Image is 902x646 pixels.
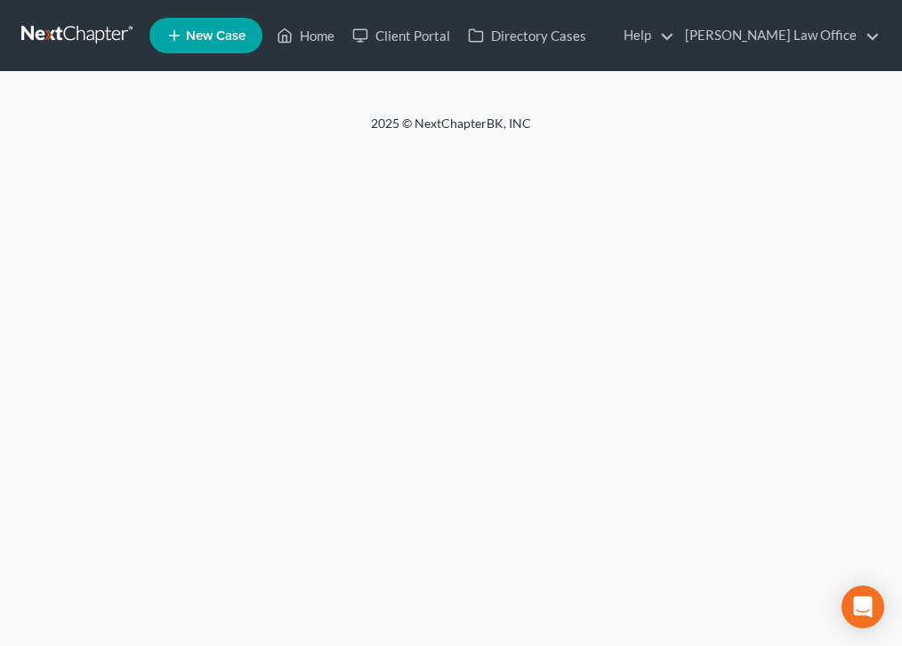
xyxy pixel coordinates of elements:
[459,20,595,52] a: Directory Cases
[615,20,674,52] a: Help
[842,586,884,628] div: Open Intercom Messenger
[149,18,262,53] new-legal-case-button: New Case
[268,20,343,52] a: Home
[24,115,878,147] div: 2025 © NextChapterBK, INC
[343,20,459,52] a: Client Portal
[676,20,880,52] a: [PERSON_NAME] Law Office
